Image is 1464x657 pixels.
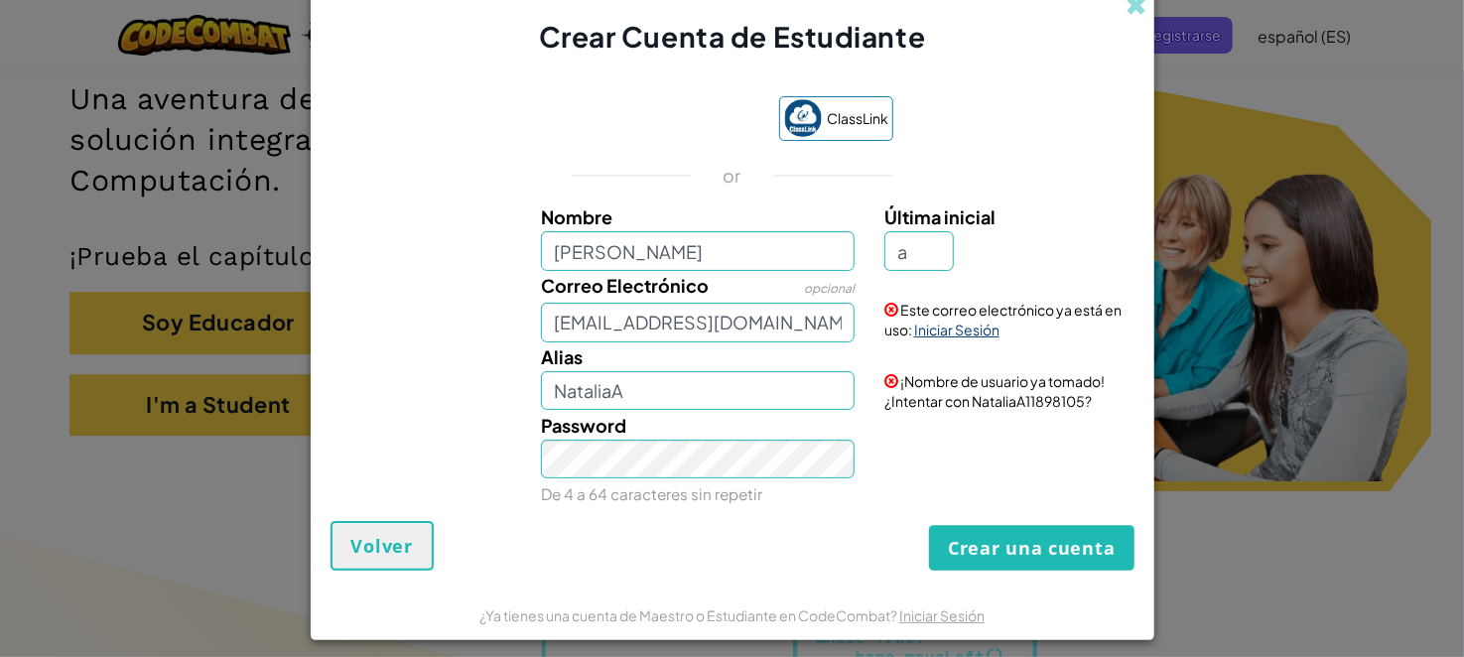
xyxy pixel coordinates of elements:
iframe: Botón de Acceder con Google [561,98,769,142]
span: Volver [351,534,413,558]
a: Iniciar Sesión [899,606,985,624]
img: classlink-logo-small.png [784,99,822,137]
span: ¿Ya tienes una cuenta de Maestro o Estudiante en CodeCombat? [479,606,899,624]
span: ClassLink [827,104,888,133]
a: Iniciar Sesión [914,321,999,338]
span: Password [541,414,626,437]
small: De 4 a 64 caracteres sin repetir [541,484,762,503]
span: Correo Electrónico [541,274,709,297]
span: Nombre [541,205,612,228]
span: Última inicial [884,205,996,228]
span: ¡Nombre de usuario ya tomado! ¿Intentar con NataliaA11898105? [884,372,1105,410]
button: Volver [331,521,434,571]
span: Alias [541,345,583,368]
button: Crear una cuenta [929,525,1133,571]
span: Crear Cuenta de Estudiante [539,19,926,54]
span: opcional [804,281,855,296]
p: or [723,164,741,188]
span: Este correo electrónico ya está en uso: [884,301,1122,338]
